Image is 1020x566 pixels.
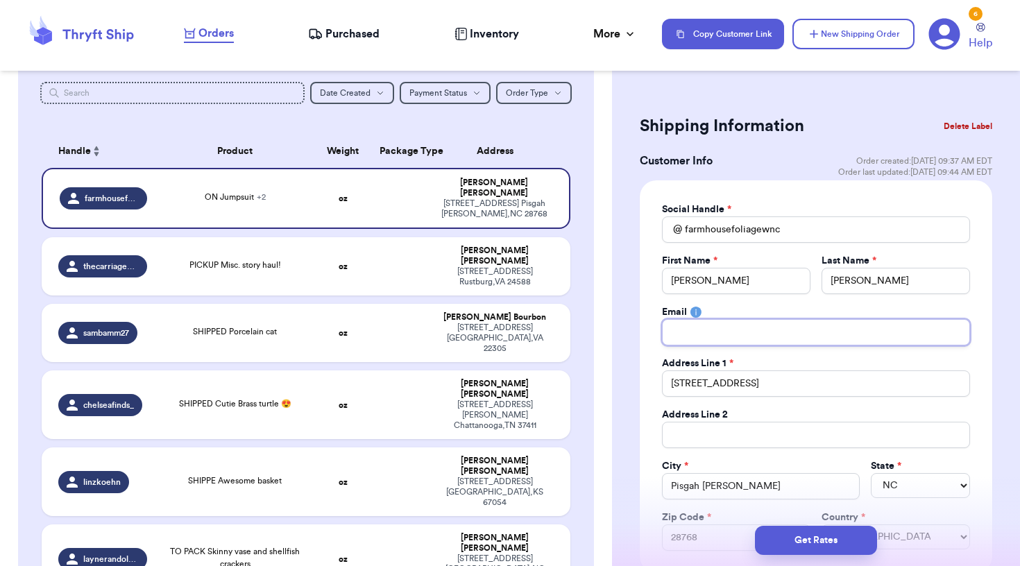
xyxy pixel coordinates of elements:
label: State [871,459,901,473]
div: [PERSON_NAME] [PERSON_NAME] [436,533,554,554]
button: Get Rates [755,526,877,555]
label: First Name [662,254,717,268]
a: Purchased [308,26,380,42]
span: linzkoehn [83,477,121,488]
button: Delete Label [938,111,998,141]
th: Package Type [371,135,428,168]
span: Help [969,35,992,51]
span: Order created: [DATE] 09:37 AM EDT [856,155,992,166]
span: farmhousefoliagewnc [85,193,139,204]
label: Email [662,305,687,319]
div: More [593,26,637,42]
input: Search [40,82,304,104]
button: Sort ascending [91,143,102,160]
div: [PERSON_NAME] [PERSON_NAME] [436,379,554,400]
label: Last Name [822,254,876,268]
th: Address [428,135,570,168]
span: SHIPPED Porcelain cat [193,327,277,336]
span: + 2 [257,193,266,201]
strong: oz [339,401,348,409]
h3: Customer Info [640,153,713,169]
button: Date Created [310,82,394,104]
a: Help [969,23,992,51]
span: ON Jumpsuit [205,193,266,201]
span: Inventory [470,26,519,42]
strong: oz [339,478,348,486]
button: New Shipping Order [792,19,915,49]
label: City [662,459,688,473]
button: Copy Customer Link [662,19,784,49]
strong: oz [339,194,348,203]
span: SHIPPE Awesome basket [188,477,282,485]
div: [PERSON_NAME] [PERSON_NAME] [436,246,554,266]
span: SHIPPED Cutie Brass turtle 😍 [179,400,291,408]
span: Order Type [506,89,548,97]
label: Social Handle [662,203,731,216]
div: [STREET_ADDRESS][PERSON_NAME] Chattanooga , TN 37411 [436,400,554,431]
strong: oz [339,262,348,271]
div: [PERSON_NAME] Bourbon [436,312,554,323]
button: Order Type [496,82,572,104]
a: Inventory [454,26,519,42]
div: 6 [969,7,983,21]
div: [STREET_ADDRESS] [GEOGRAPHIC_DATA] , KS 67054 [436,477,554,508]
span: chelseafinds_ [83,400,134,411]
span: PICKUP Misc. story haul! [189,261,281,269]
th: Product [155,135,314,168]
h2: Shipping Information [640,115,804,137]
div: [STREET_ADDRESS] [GEOGRAPHIC_DATA] , VA 22305 [436,323,554,354]
span: Purchased [325,26,380,42]
span: Order last updated: [DATE] 09:44 AM EDT [838,166,992,178]
span: Payment Status [409,89,467,97]
a: 6 [928,18,960,50]
button: Payment Status [400,82,491,104]
span: thecarriagecreative [83,261,139,272]
label: Zip Code [662,511,711,524]
strong: oz [339,329,348,337]
div: [PERSON_NAME] [PERSON_NAME] [436,178,552,198]
span: laynerandolphh [83,554,139,565]
div: [PERSON_NAME] [PERSON_NAME] [436,456,554,477]
label: Country [822,511,865,524]
span: sambamm27 [83,327,129,338]
span: Date Created [320,89,371,97]
strong: oz [339,555,348,563]
span: Handle [58,144,91,159]
div: [STREET_ADDRESS] Rustburg , VA 24588 [436,266,554,287]
div: @ [662,216,682,243]
span: Orders [198,25,234,42]
label: Address Line 2 [662,408,728,422]
th: Weight [314,135,371,168]
label: Address Line 1 [662,357,733,370]
a: Orders [184,25,234,43]
div: [STREET_ADDRESS] Pisgah [PERSON_NAME] , NC 28768 [436,198,552,219]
